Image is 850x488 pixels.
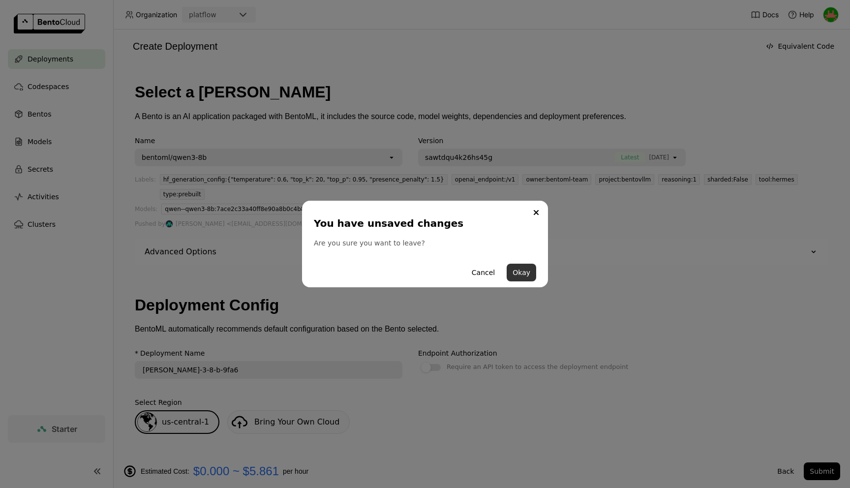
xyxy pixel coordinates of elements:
[507,264,536,281] button: Okay
[314,216,532,230] div: You have unsaved changes
[466,264,501,281] button: Cancel
[302,201,548,287] div: dialog
[530,207,542,218] button: Close
[314,238,536,248] div: Are you sure you want to leave?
